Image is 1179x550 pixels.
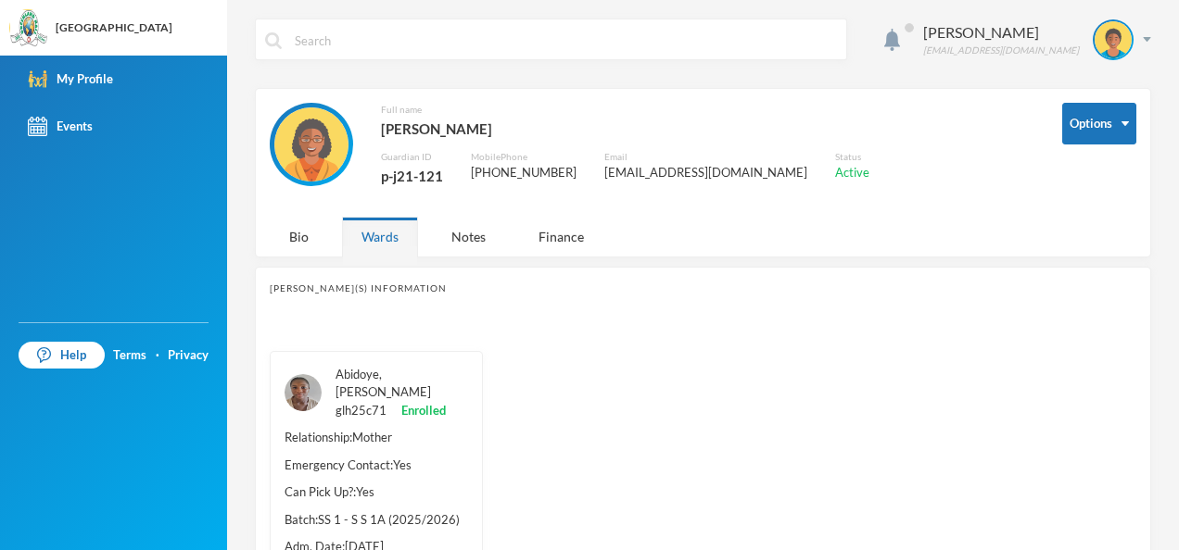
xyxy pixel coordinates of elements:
[923,44,1079,57] div: [EMAIL_ADDRESS][DOMAIN_NAME]
[156,346,159,365] div: ·
[285,483,468,502] div: Can Pick Up?: Yes
[285,374,322,411] img: STUDENT
[381,117,869,141] div: [PERSON_NAME]
[19,342,105,369] a: Help
[168,346,209,365] a: Privacy
[604,150,807,164] div: Email
[381,103,869,117] div: Full name
[1095,21,1132,58] img: STUDENT
[285,429,468,447] div: Relationship: Mother
[835,164,869,182] div: Active
[604,164,807,182] div: [EMAIL_ADDRESS][DOMAIN_NAME]
[835,150,869,164] div: Status
[270,217,328,256] div: Bio
[336,402,387,420] span: glh25c71
[1062,103,1136,144] button: Options
[285,511,468,530] div: Batch: SS 1 - S S 1A (2025/2026)
[387,402,446,420] span: Enrolled
[113,346,146,365] a: Terms
[342,217,418,256] div: Wards
[381,150,443,164] div: Guardian ID
[56,19,172,36] div: [GEOGRAPHIC_DATA]
[432,217,505,256] div: Notes
[285,456,468,475] div: Emergency Contact: Yes
[336,367,431,400] a: Abidoye, [PERSON_NAME]
[381,164,443,188] div: p-j21-121
[471,150,577,164] div: Mobile Phone
[10,10,47,47] img: logo
[28,117,93,136] div: Events
[293,19,837,61] input: Search
[471,164,577,182] div: [PHONE_NUMBER]
[270,281,1136,295] div: [PERSON_NAME](s) Information
[265,32,282,49] img: search
[923,21,1079,44] div: [PERSON_NAME]
[519,217,603,256] div: Finance
[274,107,349,181] img: GUARDIAN
[28,69,113,89] div: My Profile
